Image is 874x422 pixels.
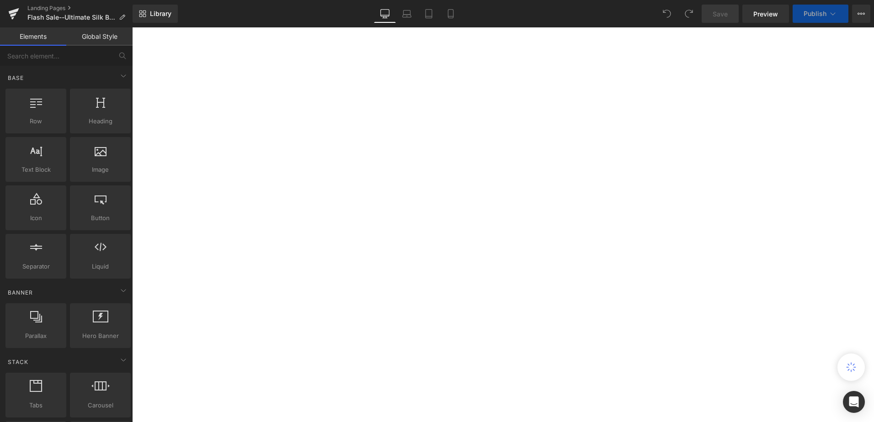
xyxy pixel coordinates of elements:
span: Banner [7,288,34,297]
a: Laptop [396,5,418,23]
span: Preview [753,9,778,19]
div: Open Intercom Messenger [843,391,865,413]
span: Heading [73,116,128,126]
button: Redo [680,5,698,23]
span: Base [7,74,25,82]
span: Parallax [8,331,64,341]
a: Preview [742,5,789,23]
a: New Library [133,5,178,23]
button: More [852,5,870,23]
span: Image [73,165,128,174]
span: Tabs [8,401,64,410]
span: Separator [8,262,64,271]
span: Carousel [73,401,128,410]
span: Row [8,116,64,126]
span: Text Block [8,165,64,174]
span: Hero Banner [73,331,128,341]
a: Mobile [440,5,462,23]
span: Liquid [73,262,128,271]
span: Save [713,9,728,19]
span: Icon [8,213,64,223]
button: Undo [658,5,676,23]
span: Button [73,213,128,223]
span: Stack [7,358,29,366]
a: Desktop [374,5,396,23]
a: Landing Pages [27,5,133,12]
a: Global Style [66,27,133,46]
button: Publish [793,5,848,23]
span: Flash Sale--Ultimate Silk Bedding [27,14,115,21]
span: Library [150,10,171,18]
span: Publish [804,10,826,17]
a: Tablet [418,5,440,23]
